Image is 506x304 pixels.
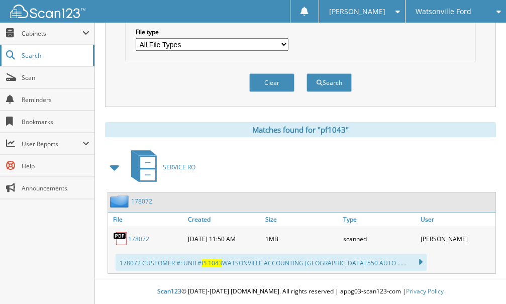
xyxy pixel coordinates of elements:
a: Privacy Policy [406,287,444,295]
a: File [108,213,185,226]
span: Announcements [22,184,89,192]
a: User [418,213,495,226]
span: Scan [22,73,89,82]
button: Search [307,73,352,92]
span: Reminders [22,95,89,104]
iframe: Chat Widget [456,256,506,304]
div: Matches found for "pf1043" [105,122,496,137]
span: Help [22,162,89,170]
span: Watsonville Ford [416,9,471,15]
img: scan123-logo-white.svg [10,5,85,18]
a: 178072 [128,235,149,243]
img: PDF.png [113,231,128,246]
label: File type [136,28,288,36]
span: User Reports [22,140,82,148]
button: Clear [249,73,294,92]
a: Size [263,213,340,226]
span: Search [22,51,88,60]
a: Type [341,213,418,226]
div: 1MB [263,229,340,249]
span: [PERSON_NAME] [329,9,385,15]
span: PF1043 [201,259,222,267]
span: Cabinets [22,29,82,38]
div: scanned [341,229,418,249]
div: [DATE] 11:50 AM [185,229,263,249]
div: 178072 CUSTOMER #: UNIT# WATSONVILLE ACCOUNTING [GEOGRAPHIC_DATA] 550 AUTO ...... [116,254,427,271]
span: SERVICE RO [163,163,195,171]
div: © [DATE]-[DATE] [DOMAIN_NAME]. All rights reserved | appg03-scan123-com | [95,279,506,304]
span: Scan123 [157,287,181,295]
a: SERVICE RO [125,147,195,187]
div: [PERSON_NAME] [418,229,495,249]
span: Bookmarks [22,118,89,126]
a: 178072 [131,197,152,206]
img: folder2.png [110,195,131,208]
a: Created [185,213,263,226]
